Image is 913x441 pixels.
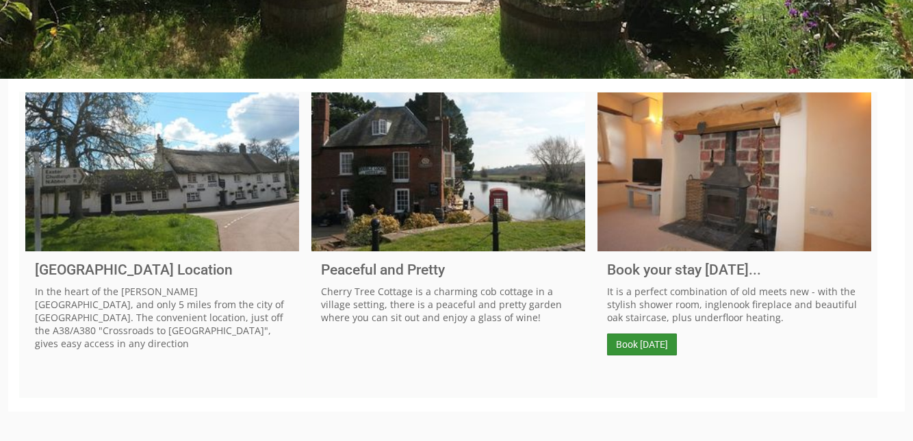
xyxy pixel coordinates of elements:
h2: Peaceful and Pretty [321,262,576,278]
h2: [GEOGRAPHIC_DATA] Location [35,262,290,278]
img: pub2.full.jpg [25,92,299,251]
h2: Book your stay [DATE]... [607,262,862,278]
a: Book [DATE] [607,333,677,355]
img: front-room.full.jpg [597,92,871,251]
img: local.full.jpg [311,92,585,251]
p: It is a perfect combination of old meets new - with the stylish shower room, inglenook fireplace ... [607,285,862,324]
p: Cherry Tree Cottage is a charming cob cottage in a village setting, there is a peaceful and prett... [321,285,576,324]
p: In the heart of the [PERSON_NAME][GEOGRAPHIC_DATA], and only 5 miles from the city of [GEOGRAPHIC... [35,285,290,350]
